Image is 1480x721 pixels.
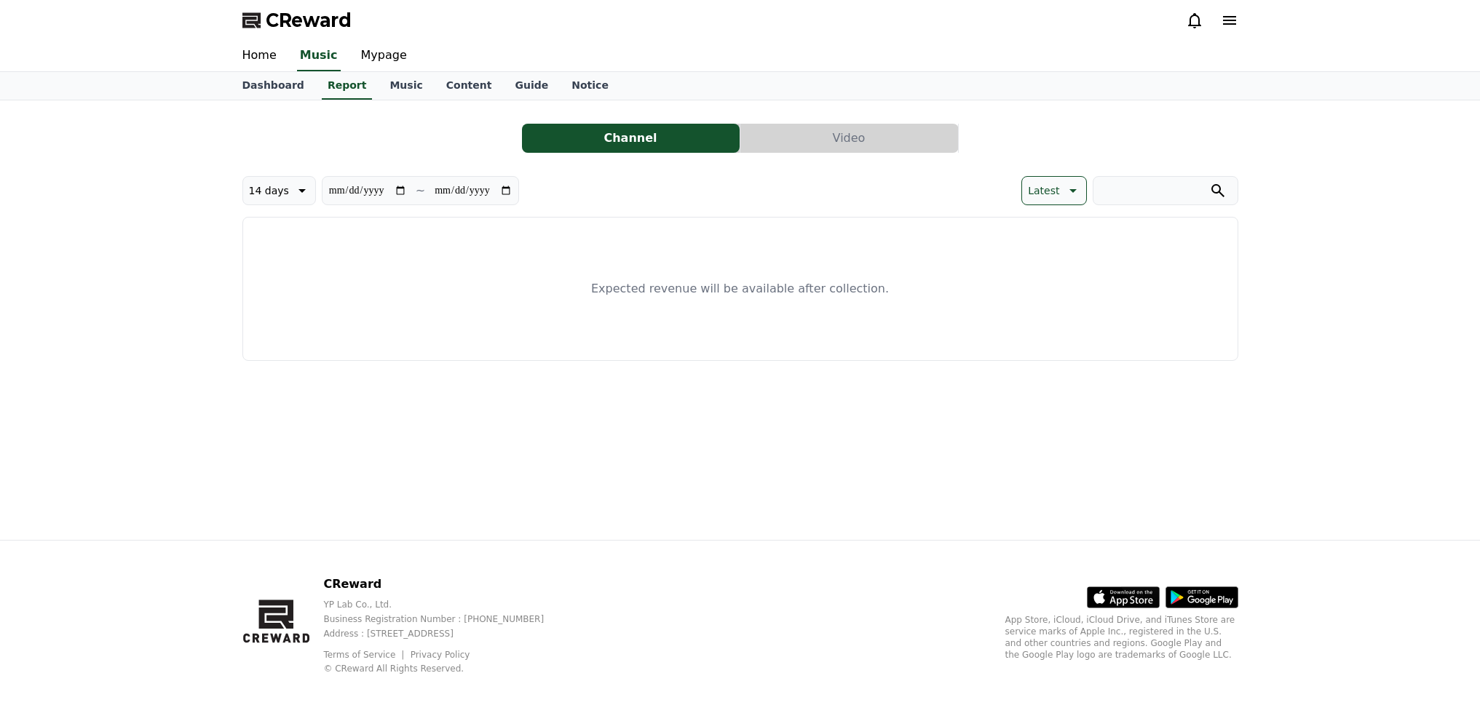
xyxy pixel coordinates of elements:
button: Video [740,124,958,153]
p: YP Lab Co., Ltd. [323,599,567,610]
p: CReward [323,575,567,593]
button: Channel [522,124,740,153]
p: App Store, iCloud, iCloud Drive, and iTunes Store are service marks of Apple Inc., registered in ... [1005,614,1238,661]
a: Guide [503,72,560,100]
a: Dashboard [231,72,316,100]
a: Content [435,72,504,100]
p: Latest [1028,180,1059,201]
p: 14 days [249,180,289,201]
button: Latest [1021,176,1086,205]
a: Mypage [349,41,419,71]
a: Terms of Service [323,650,406,660]
a: Notice [560,72,620,100]
p: Expected revenue will be available after collection. [591,280,889,298]
p: © CReward All Rights Reserved. [323,663,567,674]
a: CReward [242,9,352,32]
button: 14 days [242,176,316,205]
a: Privacy Policy [411,650,470,660]
a: Report [322,72,373,100]
span: CReward [266,9,352,32]
p: ~ [416,182,425,199]
a: Home [231,41,288,71]
a: Music [378,72,434,100]
a: Music [297,41,341,71]
p: Address : [STREET_ADDRESS] [323,628,567,640]
p: Business Registration Number : [PHONE_NUMBER] [323,613,567,625]
a: Video [740,124,959,153]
